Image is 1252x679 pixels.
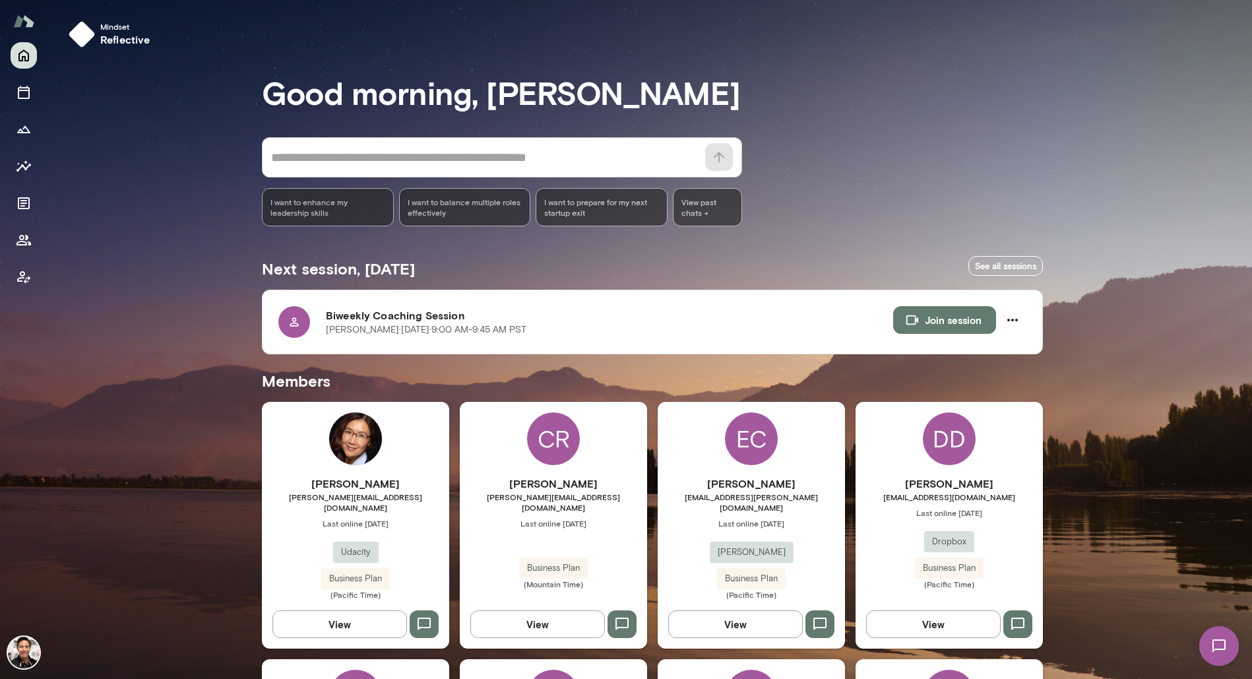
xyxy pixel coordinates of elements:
[536,188,668,226] div: I want to prepare for my next startup exit
[262,258,415,279] h5: Next session, [DATE]
[399,188,531,226] div: I want to balance multiple roles effectively
[710,546,794,559] span: [PERSON_NAME]
[924,535,974,548] span: Dropbox
[11,42,37,69] button: Home
[658,589,845,600] span: (Pacific Time)
[100,32,150,48] h6: reflective
[262,492,449,513] span: [PERSON_NAME][EMAIL_ADDRESS][DOMAIN_NAME]
[923,412,976,465] div: DD
[658,476,845,492] h6: [PERSON_NAME]
[856,507,1043,518] span: Last online [DATE]
[460,579,647,589] span: (Mountain Time)
[11,227,37,253] button: Members
[262,370,1043,391] h5: Members
[658,518,845,529] span: Last online [DATE]
[262,188,394,226] div: I want to enhance my leadership skills
[915,562,984,575] span: Business Plan
[658,492,845,513] span: [EMAIL_ADDRESS][PERSON_NAME][DOMAIN_NAME]
[544,197,659,218] span: I want to prepare for my next startup exit
[262,476,449,492] h6: [PERSON_NAME]
[673,188,742,226] span: View past chats ->
[893,306,996,334] button: Join session
[668,610,803,638] button: View
[527,412,580,465] div: CR
[725,412,778,465] div: EC
[11,153,37,179] button: Insights
[460,492,647,513] span: [PERSON_NAME][EMAIL_ADDRESS][DOMAIN_NAME]
[69,21,95,48] img: mindset
[63,16,161,53] button: Mindsetreflective
[11,116,37,143] button: Growth Plan
[321,572,390,585] span: Business Plan
[326,307,893,323] h6: Biweekly Coaching Session
[272,610,407,638] button: View
[866,610,1001,638] button: View
[262,74,1043,111] h3: Good morning, [PERSON_NAME]
[856,476,1043,492] h6: [PERSON_NAME]
[460,476,647,492] h6: [PERSON_NAME]
[326,323,526,337] p: [PERSON_NAME] · [DATE] · 9:00 AM-9:45 AM PST
[13,9,34,34] img: Mento
[8,637,40,668] img: Albert Villarde
[968,256,1043,276] a: See all sessions
[262,589,449,600] span: (Pacific Time)
[856,579,1043,589] span: (Pacific Time)
[11,264,37,290] button: Client app
[329,412,382,465] img: Vicky Xiao
[408,197,522,218] span: I want to balance multiple roles effectively
[519,562,588,575] span: Business Plan
[717,572,786,585] span: Business Plan
[262,518,449,529] span: Last online [DATE]
[460,518,647,529] span: Last online [DATE]
[856,492,1043,502] span: [EMAIL_ADDRESS][DOMAIN_NAME]
[11,190,37,216] button: Documents
[11,79,37,106] button: Sessions
[270,197,385,218] span: I want to enhance my leadership skills
[100,21,150,32] span: Mindset
[333,546,379,559] span: Udacity
[470,610,605,638] button: View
